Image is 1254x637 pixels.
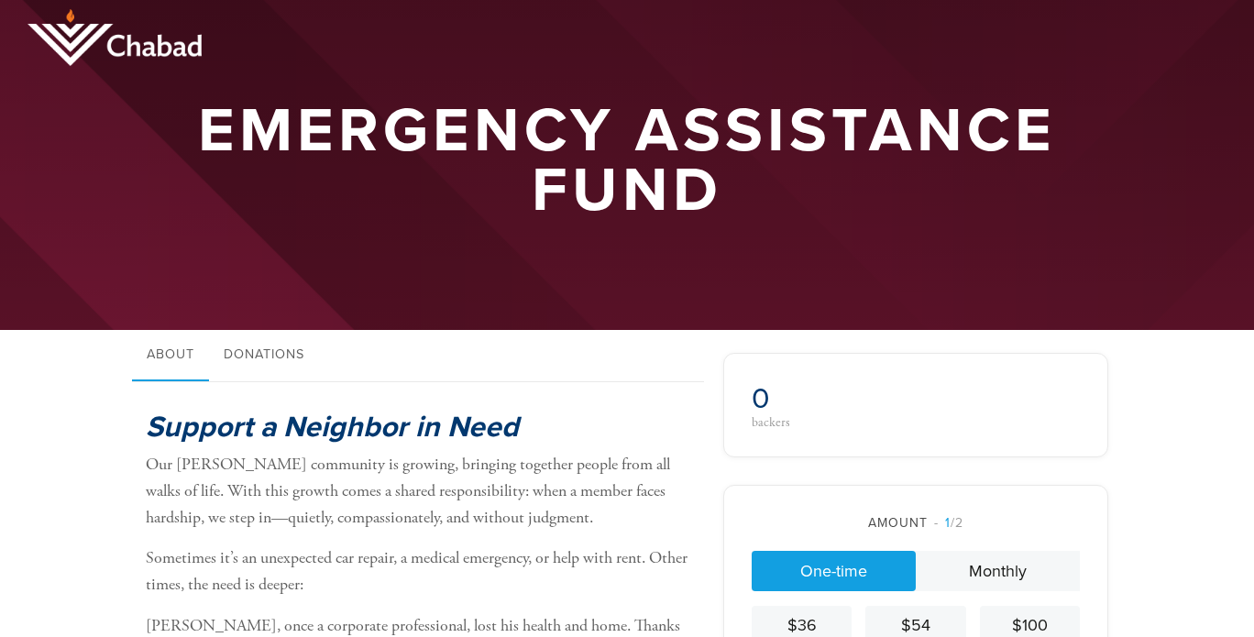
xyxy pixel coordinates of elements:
h1: Emergency Assistance Fund [196,102,1058,220]
p: Our [PERSON_NAME] community is growing, bringing together people from all walks of life. With thi... [146,452,696,531]
a: About [132,330,209,381]
p: Sometimes it’s an unexpected car repair, a medical emergency, or help with rent. Other times, the... [146,545,696,599]
span: 1 [945,515,951,531]
span: /2 [934,515,963,531]
span: 0 [752,381,770,416]
div: backers [752,416,910,429]
img: logo_half.png [27,9,202,66]
a: Donations [209,330,319,381]
div: Amount [752,513,1080,533]
a: One-time [752,551,916,591]
a: Monthly [916,551,1080,591]
b: Support a Neighbor in Need [146,410,519,445]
